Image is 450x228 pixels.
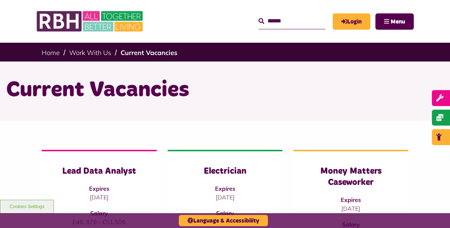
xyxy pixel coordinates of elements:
p: [DATE] [56,193,142,202]
button: Language & Accessibility [179,215,268,226]
strong: Expires [89,185,109,192]
h3: Lead Data Analyst [56,166,142,177]
p: [DATE] [308,204,394,213]
strong: Expires [215,185,235,192]
span: Menu [391,19,405,25]
a: Work With Us [69,48,111,57]
h3: Electrician [182,166,268,177]
strong: Salary [216,210,234,217]
a: Home [42,48,60,57]
strong: Expires [341,196,361,203]
a: MyRBH [333,13,370,30]
img: RBH [36,7,145,35]
a: Current Vacancies [121,48,177,57]
h3: Money Matters Caseworker [308,166,394,188]
h1: Current Vacancies [6,76,444,104]
p: [DATE] [182,193,268,202]
strong: Salary [90,210,108,217]
button: Navigation [375,13,414,30]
